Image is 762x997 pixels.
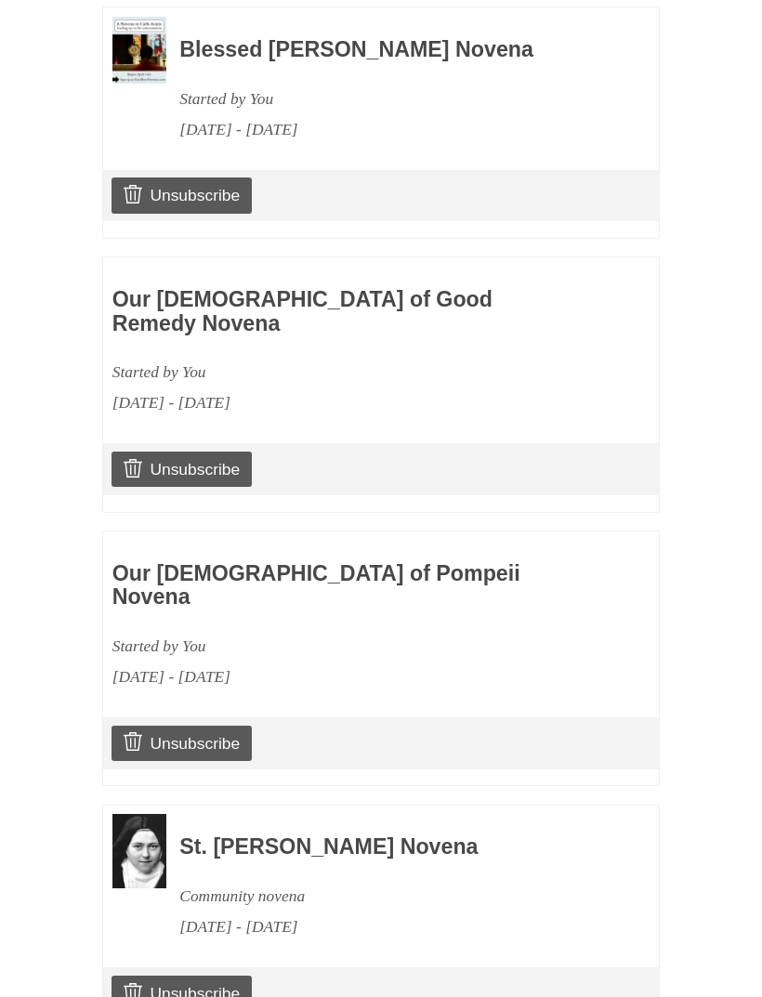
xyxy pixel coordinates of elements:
[179,912,609,942] div: [DATE] - [DATE]
[112,357,542,387] div: Started by You
[112,17,166,85] img: Novena image
[112,726,252,761] a: Unsubscribe
[112,288,542,335] h3: Our [DEMOGRAPHIC_DATA] of Good Remedy Novena
[112,452,252,487] a: Unsubscribe
[112,631,542,662] div: Started by You
[179,38,609,62] h3: Blessed [PERSON_NAME] Novena
[179,114,609,145] div: [DATE] - [DATE]
[179,835,609,859] h3: St. [PERSON_NAME] Novena
[179,881,609,912] div: Community novena
[179,84,609,114] div: Started by You
[112,387,542,418] div: [DATE] - [DATE]
[112,662,542,692] div: [DATE] - [DATE]
[112,177,252,213] a: Unsubscribe
[112,814,166,888] img: Novena image
[112,562,542,610] h3: Our [DEMOGRAPHIC_DATA] of Pompeii Novena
